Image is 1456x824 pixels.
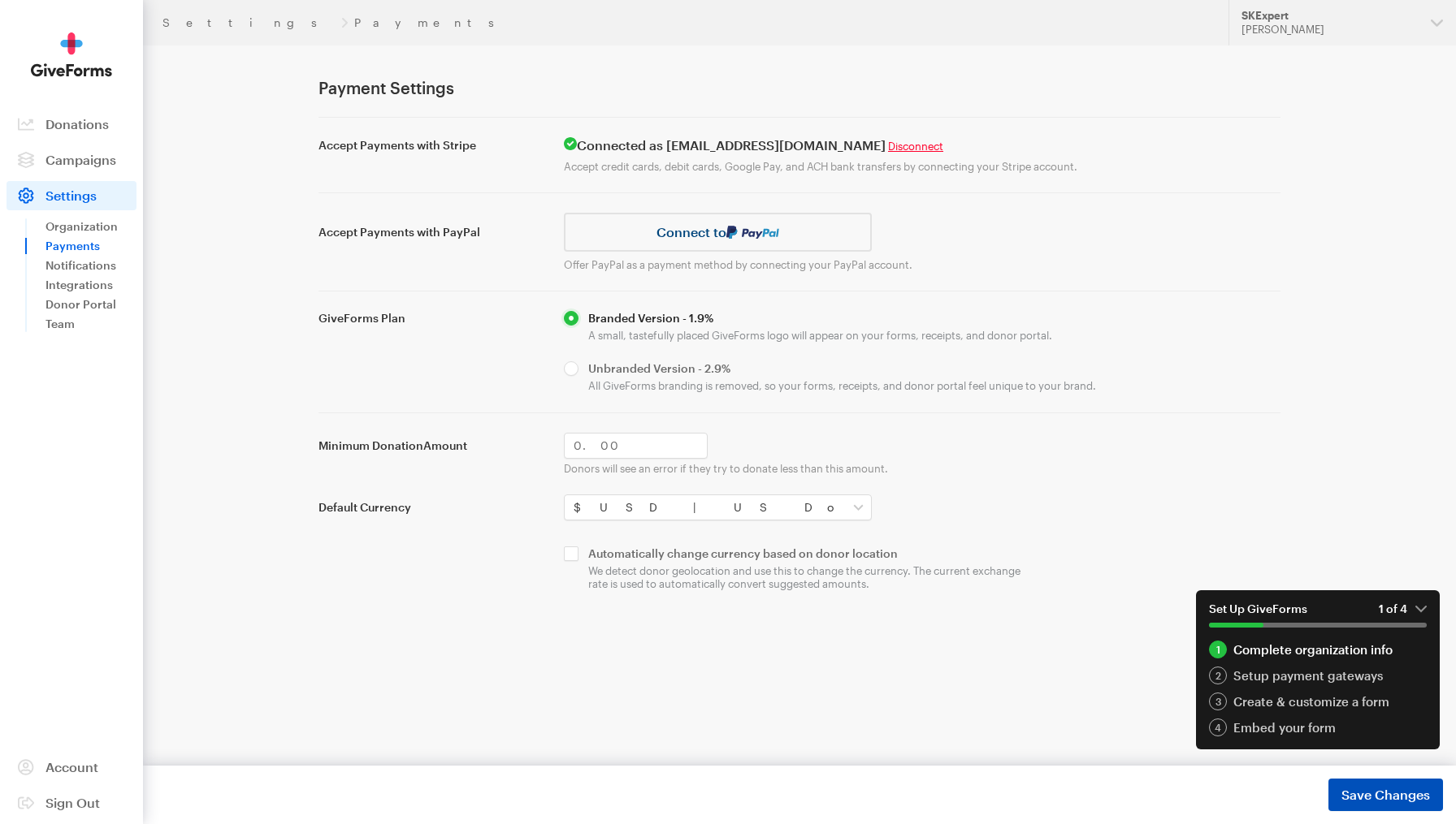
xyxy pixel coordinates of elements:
a: Account [6,753,136,782]
a: Integrations [45,275,136,295]
span: Account [45,759,98,774]
p: Donors will see an error if they try to donate less than this amount. [564,462,1280,475]
img: paypal-036f5ec2d493c1c70c99b98eb3a666241af203a93f3fc3b8b64316794b4dcd3f.svg [726,226,780,239]
a: Organization [45,217,136,236]
span: Save Changes [1341,785,1430,805]
label: Accept Payments with Stripe [318,138,544,153]
span: Settings [45,188,97,203]
a: Settings [162,16,335,29]
a: Payments [45,236,136,256]
div: Setup payment gateways [1209,667,1427,684]
em: 1 of 4 [1379,602,1427,616]
label: Minimum Donation [318,438,544,453]
a: 1 Complete organization info [1209,641,1427,658]
a: Notifications [45,256,136,275]
span: Sign Out [45,795,100,810]
a: Settings [6,181,136,210]
h1: Payment Settings [318,78,1280,97]
a: Donations [6,110,136,139]
a: 2 Setup payment gateways [1209,667,1427,684]
a: Donor Portal [45,295,136,314]
div: 2 [1209,667,1227,684]
div: SKExpert [1241,9,1418,23]
span: Campaigns [45,152,116,167]
div: [PERSON_NAME] [1241,23,1418,37]
div: Embed your form [1209,718,1427,736]
div: 4 [1209,718,1227,736]
label: GiveForms Plan [318,311,544,326]
a: 4 Embed your form [1209,718,1427,736]
div: 3 [1209,692,1227,710]
span: Amount [423,438,467,452]
div: 1 [1209,641,1227,658]
a: Team [45,314,136,334]
img: GiveForms [31,32,112,77]
button: Set Up GiveForms1 of 4 [1196,590,1440,641]
a: Connect to [564,213,872,252]
p: Accept credit cards, debit cards, Google Pay, and ACH bank transfers by connecting your Stripe ac... [564,160,1280,173]
a: Sign Out [6,788,136,818]
input: 0.00 [564,433,708,459]
a: Disconnect [888,140,943,153]
span: Donations [45,116,109,132]
p: Offer PayPal as a payment method by connecting your PayPal account. [564,258,1280,271]
label: Default Currency [318,500,544,515]
a: 3 Create & customize a form [1209,692,1427,710]
label: Accept Payments with PayPal [318,225,544,239]
a: Campaigns [6,145,136,175]
h4: Connected as [EMAIL_ADDRESS][DOMAIN_NAME] [564,137,1280,153]
div: Complete organization info [1209,641,1427,658]
div: Create & customize a form [1209,692,1427,710]
button: Save Changes [1328,779,1443,811]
